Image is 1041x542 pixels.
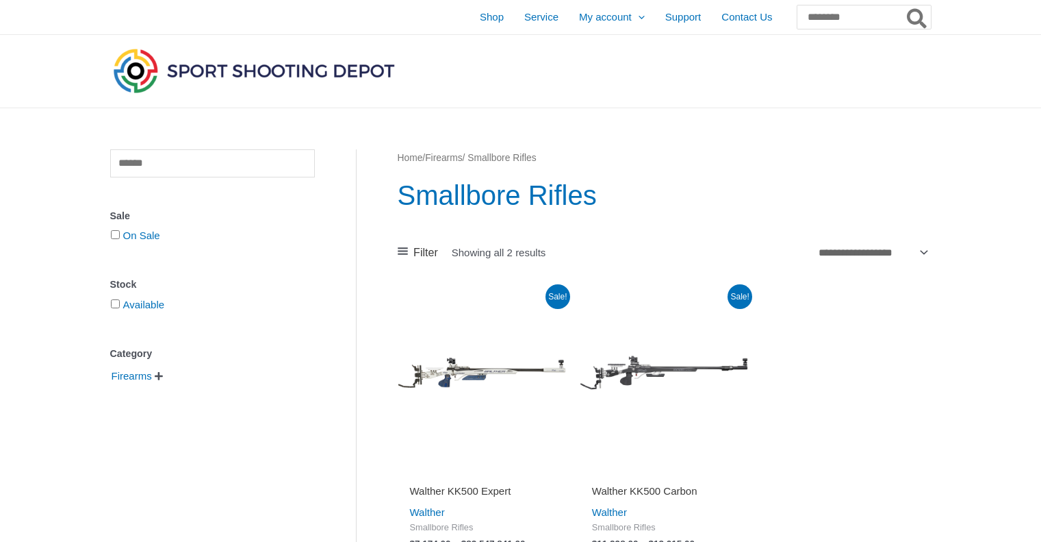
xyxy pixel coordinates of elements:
iframe: Customer reviews powered by Trustpilot [592,465,736,482]
h2: Walther KK500 Expert [410,484,554,498]
span: Sale! [545,284,570,309]
a: Available [123,299,165,310]
a: Walther KK500 Expert [410,484,554,503]
a: Filter [398,243,438,263]
h2: Walther KK500 Carbon [592,484,736,498]
div: Stock [110,275,315,295]
img: Walther KK500 Carbon [580,288,748,457]
span: Filter [413,243,438,263]
input: On Sale [111,230,120,239]
a: Walther [410,506,445,518]
a: Walther [592,506,627,518]
input: Available [111,299,120,308]
span: Firearms [110,365,153,388]
span: Smallbore Rifles [410,522,554,534]
button: Search [904,5,931,29]
select: Shop order [814,242,931,262]
span:  [155,371,163,381]
img: Sport Shooting Depot [110,45,398,96]
h1: Smallbore Rifles [398,176,931,214]
a: Firearms [110,369,153,381]
a: Firearms [425,153,462,163]
iframe: Customer reviews powered by Trustpilot [410,465,554,482]
div: Sale [110,206,315,226]
span: Sale! [728,284,752,309]
a: Home [398,153,423,163]
span: Smallbore Rifles [592,522,736,534]
img: Walther KK500 Expert [398,288,566,457]
div: Category [110,344,315,364]
nav: Breadcrumb [398,149,931,167]
p: Showing all 2 results [452,247,546,258]
a: On Sale [123,230,160,241]
a: Walther KK500 Carbon [592,484,736,503]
